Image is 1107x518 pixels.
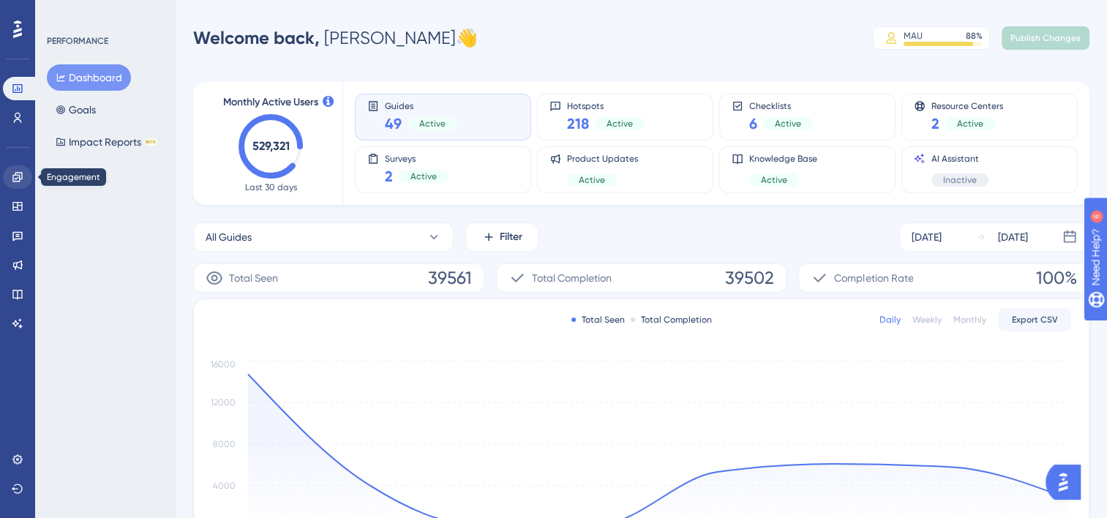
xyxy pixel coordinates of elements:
span: 100% [1036,266,1077,290]
span: Active [607,118,633,129]
span: Active [579,174,605,186]
button: Goals [47,97,105,123]
div: [PERSON_NAME] 👋 [193,26,478,50]
div: Weekly [912,314,942,326]
span: 6 [749,113,757,134]
text: 529,321 [252,139,290,153]
button: Impact ReportsBETA [47,129,166,155]
span: 2 [931,113,939,134]
div: Total Completion [631,314,712,326]
span: Filter [500,228,522,246]
span: Need Help? [34,4,91,21]
button: Export CSV [998,308,1071,331]
div: 88 % [966,30,983,42]
span: Publish Changes [1010,32,1081,44]
tspan: 16000 [211,359,236,369]
span: 39502 [725,266,774,290]
div: Total Seen [571,314,625,326]
div: MAU [904,30,923,42]
span: Total Seen [229,269,278,287]
button: Publish Changes [1002,26,1089,50]
span: Completion Rate [834,269,913,287]
tspan: 8000 [213,439,236,449]
button: All Guides [193,222,454,252]
div: [DATE] [912,228,942,246]
span: AI Assistant [931,153,988,165]
tspan: 4000 [213,481,236,491]
div: [DATE] [998,228,1028,246]
div: Daily [879,314,901,326]
div: Monthly [953,314,986,326]
span: 49 [385,113,402,134]
span: Export CSV [1012,314,1058,326]
span: Active [761,174,787,186]
span: Surveys [385,153,449,163]
span: 2 [385,166,393,187]
span: Guides [385,100,457,110]
span: Active [775,118,801,129]
span: Active [957,118,983,129]
span: Inactive [943,174,977,186]
iframe: UserGuiding AI Assistant Launcher [1046,460,1089,504]
button: Filter [465,222,539,252]
span: Last 30 days [245,181,297,193]
span: Resource Centers [931,100,1003,110]
span: All Guides [206,228,252,246]
span: 218 [567,113,589,134]
span: Total Completion [532,269,612,287]
span: 39561 [428,266,472,290]
span: Checklists [749,100,813,110]
div: PERFORMANCE [47,35,108,47]
span: Monthly Active Users [223,94,318,111]
span: Active [419,118,446,129]
button: Dashboard [47,64,131,91]
span: Active [410,170,437,182]
span: Product Updates [567,153,638,165]
span: Hotspots [567,100,645,110]
tspan: 12000 [211,397,236,408]
div: 6 [102,7,106,19]
span: Knowledge Base [749,153,817,165]
span: Welcome back, [193,27,320,48]
div: BETA [144,138,157,146]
